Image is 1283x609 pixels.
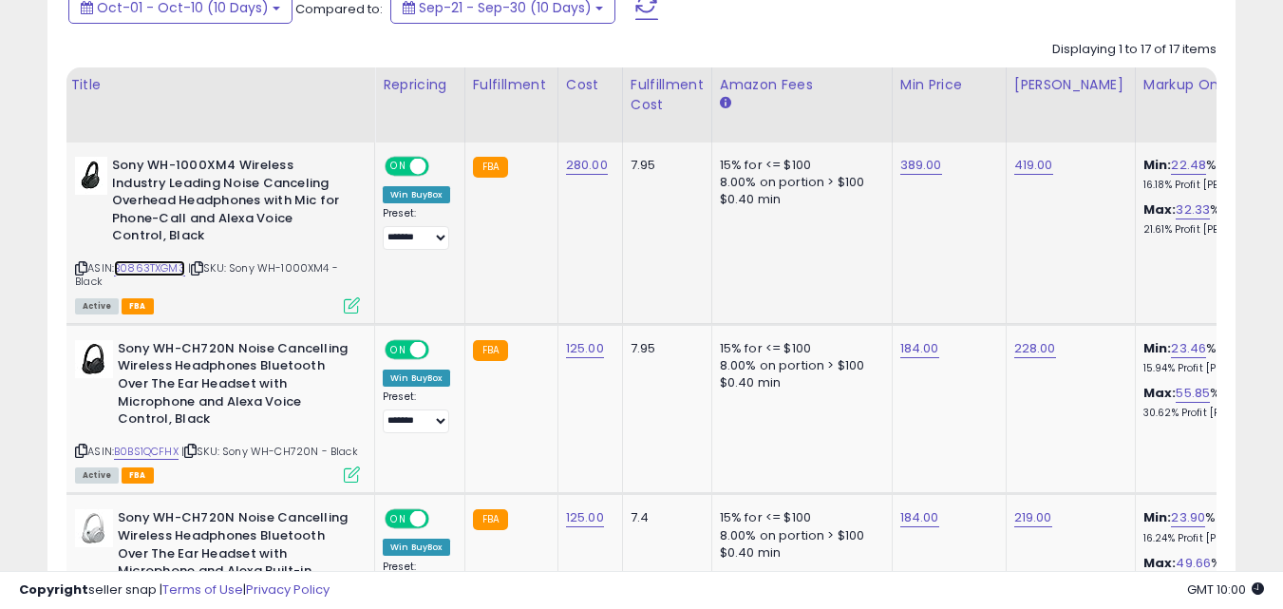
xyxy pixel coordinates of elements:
div: seller snap | | [19,581,330,599]
a: 184.00 [900,508,939,527]
div: Fulfillment [473,75,550,95]
b: Sony WH-1000XM4 Wireless Industry Leading Noise Canceling Overhead Headphones with Mic for Phone-... [112,157,343,250]
div: [PERSON_NAME] [1014,75,1127,95]
a: Terms of Use [162,580,243,599]
a: 23.46 [1171,339,1206,358]
span: ON [387,159,410,175]
span: ON [387,341,410,357]
a: 280.00 [566,156,608,175]
b: Max: [1143,384,1177,402]
div: 15% for <= $100 [720,340,877,357]
div: 8.00% on portion > $100 [720,357,877,374]
span: OFF [426,511,457,527]
div: Title [70,75,367,95]
span: OFF [426,159,457,175]
div: $0.40 min [720,544,877,561]
div: Displaying 1 to 17 of 17 items [1052,41,1217,59]
div: Fulfillment Cost [631,75,704,115]
div: Win BuyBox [383,539,450,556]
div: 8.00% on portion > $100 [720,527,877,544]
span: All listings currently available for purchase on Amazon [75,467,119,484]
a: 125.00 [566,508,604,527]
div: 15% for <= $100 [720,509,877,526]
small: FBA [473,340,508,361]
b: Min: [1143,339,1172,357]
div: 15% for <= $100 [720,157,877,174]
div: 8.00% on portion > $100 [720,174,877,191]
div: Amazon Fees [720,75,884,95]
a: 55.85 [1176,384,1210,403]
span: OFF [426,341,457,357]
div: Win BuyBox [383,186,450,203]
small: FBA [473,157,508,178]
div: Repricing [383,75,457,95]
div: $0.40 min [720,374,877,391]
b: Min: [1143,156,1172,174]
div: ASIN: [75,340,360,481]
small: FBA [473,509,508,530]
a: 32.33 [1176,200,1210,219]
img: 31+1OdrDX+L._SL40_.jpg [75,157,107,195]
a: 419.00 [1014,156,1053,175]
b: Min: [1143,508,1172,526]
div: 7.95 [631,340,697,357]
a: 22.48 [1171,156,1206,175]
a: 389.00 [900,156,942,175]
div: Preset: [383,390,450,433]
span: All listings currently available for purchase on Amazon [75,298,119,314]
div: 7.95 [631,157,697,174]
span: FBA [122,467,154,484]
b: Max: [1143,200,1177,219]
span: ON [387,511,410,527]
small: Amazon Fees. [720,95,731,112]
img: 31+CMjgVyHL._SL40_.jpg [75,340,113,378]
span: FBA [122,298,154,314]
span: 2025-10-11 10:00 GMT [1187,580,1264,599]
div: Min Price [900,75,998,95]
strong: Copyright [19,580,88,599]
div: 7.4 [631,509,697,526]
a: 184.00 [900,339,939,358]
div: $0.40 min [720,191,877,208]
a: Privacy Policy [246,580,330,599]
a: 219.00 [1014,508,1052,527]
span: | SKU: Sony WH-1000XM4 - Black [75,260,338,289]
div: ASIN: [75,157,360,312]
a: B0863TXGM3 [114,260,185,276]
span: | SKU: Sony WH-CH720N - Black [181,444,358,459]
div: Cost [566,75,614,95]
img: 31PFiCIw3WL._SL40_.jpg [75,509,113,547]
a: 125.00 [566,339,604,358]
div: Win BuyBox [383,370,450,387]
a: B0BS1QCFHX [114,444,179,460]
b: Sony WH-CH720N Noise Cancelling Wireless Headphones Bluetooth Over The Ear Headset with Microphon... [118,509,349,602]
a: 23.90 [1171,508,1205,527]
b: Sony WH-CH720N Noise Cancelling Wireless Headphones Bluetooth Over The Ear Headset with Microphon... [118,340,349,433]
div: Preset: [383,207,450,250]
a: 228.00 [1014,339,1056,358]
